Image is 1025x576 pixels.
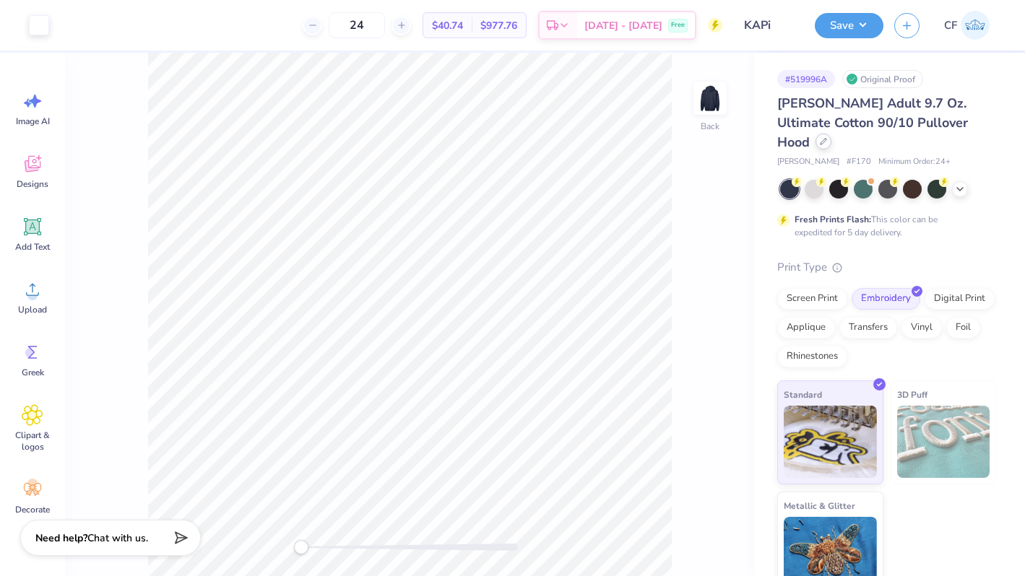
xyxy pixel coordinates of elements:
div: Back [701,120,719,133]
span: [PERSON_NAME] Adult 9.7 Oz. Ultimate Cotton 90/10 Pullover Hood [777,95,968,151]
span: # F170 [847,156,871,168]
div: Digital Print [925,288,995,310]
div: This color can be expedited for 5 day delivery. [795,213,972,239]
div: # 519996A [777,70,835,88]
span: Image AI [16,115,50,127]
span: Minimum Order: 24 + [878,156,951,168]
div: Print Type [777,259,996,276]
div: Rhinestones [777,346,847,367]
img: Cameryn Freeman [961,11,990,40]
span: [DATE] - [DATE] [584,18,662,33]
span: Decorate [15,504,50,515]
img: Back [696,84,725,113]
input: Untitled Design [733,11,804,40]
span: Standard [784,387,822,402]
span: CF [944,17,957,34]
img: 3D Puff [897,406,990,478]
div: Applique [777,317,835,339]
img: Standard [784,406,877,478]
span: Upload [18,304,47,315]
strong: Need help? [35,531,87,545]
div: Screen Print [777,288,847,310]
div: Accessibility label [294,540,308,554]
span: $40.74 [432,18,463,33]
span: Chat with us. [87,531,148,545]
div: Foil [946,317,980,339]
span: 3D Puff [897,387,927,402]
div: Embroidery [852,288,920,310]
div: Transfers [839,317,897,339]
span: Free [671,20,685,30]
span: Metallic & Glitter [784,498,855,513]
button: Save [815,13,883,38]
input: – – [329,12,385,38]
a: CF [938,11,996,40]
span: Greek [22,367,44,378]
span: Clipart & logos [9,429,56,453]
div: Original Proof [842,70,923,88]
span: Add Text [15,241,50,253]
strong: Fresh Prints Flash: [795,214,871,225]
span: $977.76 [480,18,517,33]
span: [PERSON_NAME] [777,156,839,168]
span: Designs [17,178,48,190]
div: Vinyl [901,317,942,339]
